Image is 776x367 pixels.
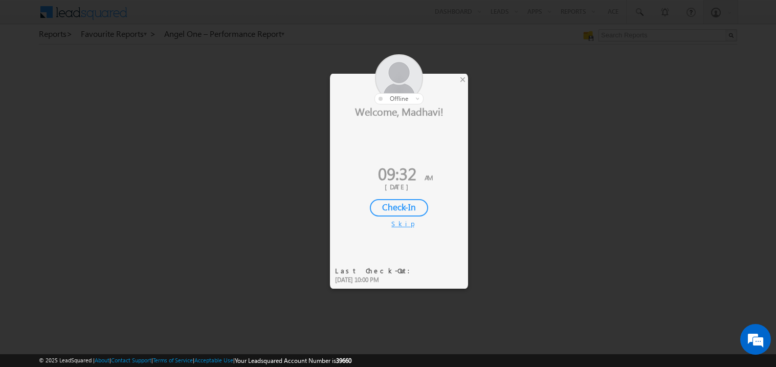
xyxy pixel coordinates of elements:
[13,95,187,279] textarea: Type your message and hit 'Enter'
[111,357,151,363] a: Contact Support
[370,199,428,217] div: Check-In
[139,288,186,301] em: Start Chat
[39,356,351,365] span: © 2025 LeadSquared | | | | |
[17,54,43,67] img: d_60004797649_company_0_60004797649
[335,275,416,285] div: [DATE] 10:00 PM
[53,54,172,67] div: Chat with us now
[425,173,433,182] span: AM
[194,357,233,363] a: Acceptable Use
[391,219,407,228] div: Skip
[235,357,351,364] span: Your Leadsquared Account Number is
[338,182,460,191] div: [DATE]
[335,266,416,275] div: Last Check-Out:
[336,357,351,364] span: 39660
[390,95,408,102] span: offline
[378,162,416,185] span: 09:32
[168,5,192,30] div: Minimize live chat window
[153,357,193,363] a: Terms of Service
[330,104,468,118] div: Welcome, Madhavi!
[95,357,109,363] a: About
[457,74,468,85] div: ×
